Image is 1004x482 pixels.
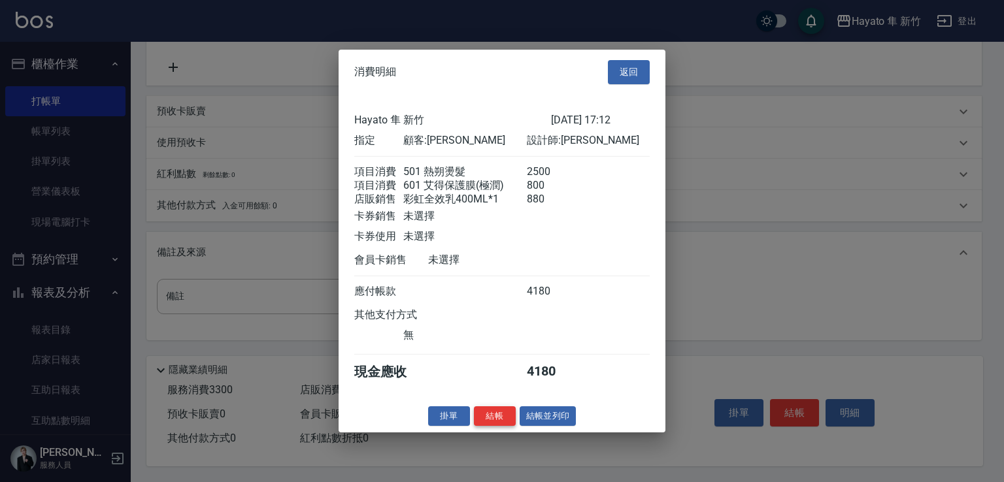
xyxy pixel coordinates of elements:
[403,229,526,243] div: 未選擇
[354,209,403,223] div: 卡券銷售
[403,192,526,206] div: 彩虹全效乳400ML*1
[527,192,576,206] div: 880
[403,165,526,178] div: 501 熱朔燙髮
[354,308,453,321] div: 其他支付方式
[520,406,577,426] button: 結帳並列印
[354,65,396,78] span: 消費明細
[608,60,650,84] button: 返回
[354,133,403,147] div: 指定
[527,133,650,147] div: 設計師: [PERSON_NAME]
[354,253,428,266] div: 會員卡銷售
[354,362,428,380] div: 現金應收
[354,229,403,243] div: 卡券使用
[403,328,526,342] div: 無
[428,253,551,266] div: 未選擇
[403,133,526,147] div: 顧客: [PERSON_NAME]
[403,178,526,192] div: 601 艾得保護膜(極潤)
[527,165,576,178] div: 2500
[354,113,551,127] div: Hayato 隼 新竹
[403,209,526,223] div: 未選擇
[527,284,576,298] div: 4180
[428,406,470,426] button: 掛單
[527,362,576,380] div: 4180
[354,284,403,298] div: 應付帳款
[527,178,576,192] div: 800
[474,406,516,426] button: 結帳
[354,192,403,206] div: 店販銷售
[354,178,403,192] div: 項目消費
[551,113,650,127] div: [DATE] 17:12
[354,165,403,178] div: 項目消費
